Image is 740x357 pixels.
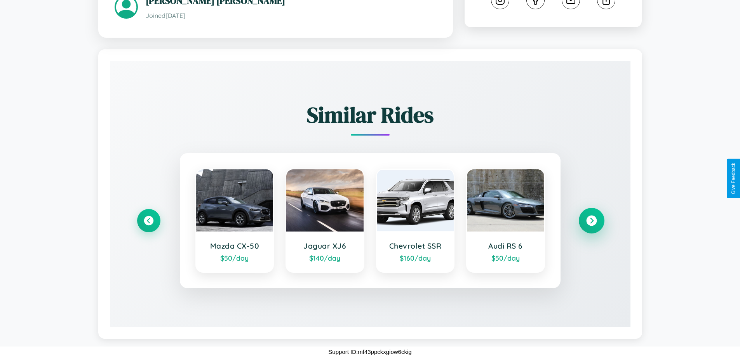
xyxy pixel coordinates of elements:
[195,169,274,273] a: Mazda CX-50$50/day
[204,241,266,251] h3: Mazda CX-50
[294,241,356,251] h3: Jaguar XJ6
[731,163,736,194] div: Give Feedback
[466,169,545,273] a: Audi RS 6$50/day
[294,254,356,262] div: $ 140 /day
[475,254,536,262] div: $ 50 /day
[286,169,364,273] a: Jaguar XJ6$140/day
[328,347,411,357] p: Support ID: mf43ppckxgiow6ckig
[475,241,536,251] h3: Audi RS 6
[204,254,266,262] div: $ 50 /day
[376,169,455,273] a: Chevrolet SSR$160/day
[385,241,446,251] h3: Chevrolet SSR
[146,10,437,21] p: Joined [DATE]
[137,100,603,130] h2: Similar Rides
[385,254,446,262] div: $ 160 /day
